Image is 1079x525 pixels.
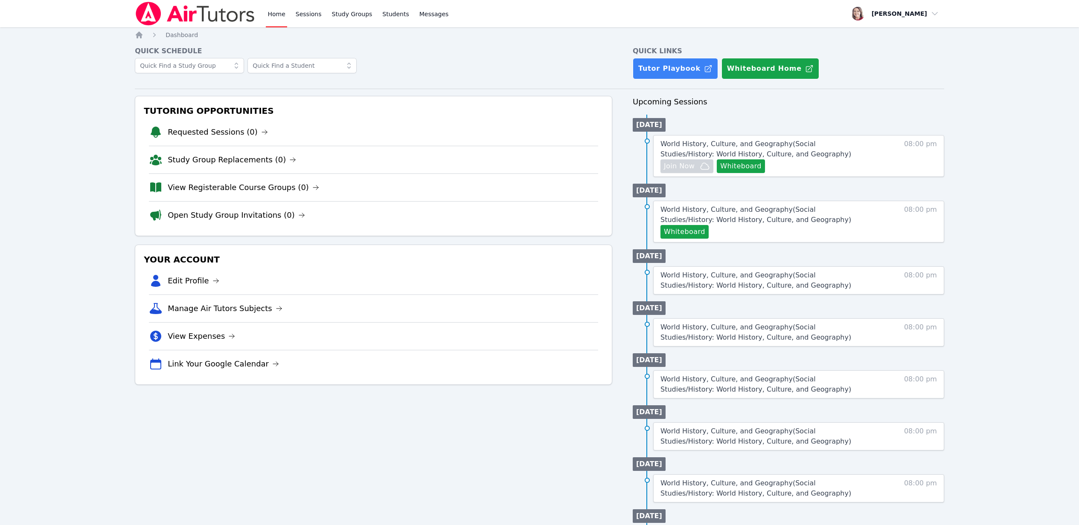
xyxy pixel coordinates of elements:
a: World History, Culture, and Geography(Social Studies/History: World History, Culture, and Geography) [660,374,868,395]
li: [DATE] [633,509,666,523]
li: [DATE] [633,184,666,197]
a: Manage Air Tutors Subjects [168,303,282,314]
img: Air Tutors [135,2,256,26]
span: 08:00 pm [904,426,937,447]
a: View Expenses [168,330,235,342]
span: World History, Culture, and Geography ( Social Studies/History: World History, Culture, and Geogr... [660,323,851,341]
a: Study Group Replacements (0) [168,154,296,166]
a: View Registerable Course Groups (0) [168,182,319,193]
span: 08:00 pm [904,139,937,173]
span: World History, Culture, and Geography ( Social Studies/History: World History, Culture, and Geogr... [660,427,851,445]
span: Messages [419,10,449,18]
li: [DATE] [633,118,666,132]
h3: Upcoming Sessions [633,96,944,108]
h3: Tutoring Opportunities [142,103,605,118]
a: Requested Sessions (0) [168,126,268,138]
a: Edit Profile [168,275,219,287]
h4: Quick Schedule [135,46,612,56]
a: World History, Culture, and Geography(Social Studies/History: World History, Culture, and Geography) [660,426,868,447]
a: Dashboard [166,31,198,39]
span: World History, Culture, and Geography ( Social Studies/History: World History, Culture, and Geogr... [660,479,851,497]
a: World History, Culture, and Geography(Social Studies/History: World History, Culture, and Geography) [660,139,868,159]
li: [DATE] [633,249,666,263]
li: [DATE] [633,457,666,471]
a: World History, Culture, and Geography(Social Studies/History: World History, Culture, and Geography) [660,205,868,225]
span: World History, Culture, and Geography ( Social Studies/History: World History, Culture, and Geogr... [660,205,851,224]
input: Quick Find a Student [247,58,357,73]
span: World History, Culture, and Geography ( Social Studies/History: World History, Culture, and Geogr... [660,375,851,393]
nav: Breadcrumb [135,31,944,39]
span: 08:00 pm [904,478,937,499]
button: Whiteboard [660,225,709,239]
span: 08:00 pm [904,270,937,291]
a: World History, Culture, and Geography(Social Studies/History: World History, Culture, and Geography) [660,270,868,291]
span: Join Now [664,161,695,171]
button: Whiteboard [717,159,765,173]
a: Tutor Playbook [633,58,718,79]
span: World History, Culture, and Geography ( Social Studies/History: World History, Culture, and Geogr... [660,140,851,158]
a: Open Study Group Invitations (0) [168,209,305,221]
a: World History, Culture, and Geography(Social Studies/History: World History, Culture, and Geography) [660,322,868,343]
input: Quick Find a Study Group [135,58,244,73]
li: [DATE] [633,353,666,367]
span: Dashboard [166,32,198,38]
button: Join Now [660,159,713,173]
span: 08:00 pm [904,322,937,343]
span: World History, Culture, and Geography ( Social Studies/History: World History, Culture, and Geogr... [660,271,851,289]
button: Whiteboard Home [721,58,819,79]
a: World History, Culture, and Geography(Social Studies/History: World History, Culture, and Geography) [660,478,868,499]
h3: Your Account [142,252,605,267]
h4: Quick Links [633,46,944,56]
li: [DATE] [633,301,666,315]
span: 08:00 pm [904,374,937,395]
a: Link Your Google Calendar [168,358,279,370]
li: [DATE] [633,405,666,419]
span: 08:00 pm [904,205,937,239]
